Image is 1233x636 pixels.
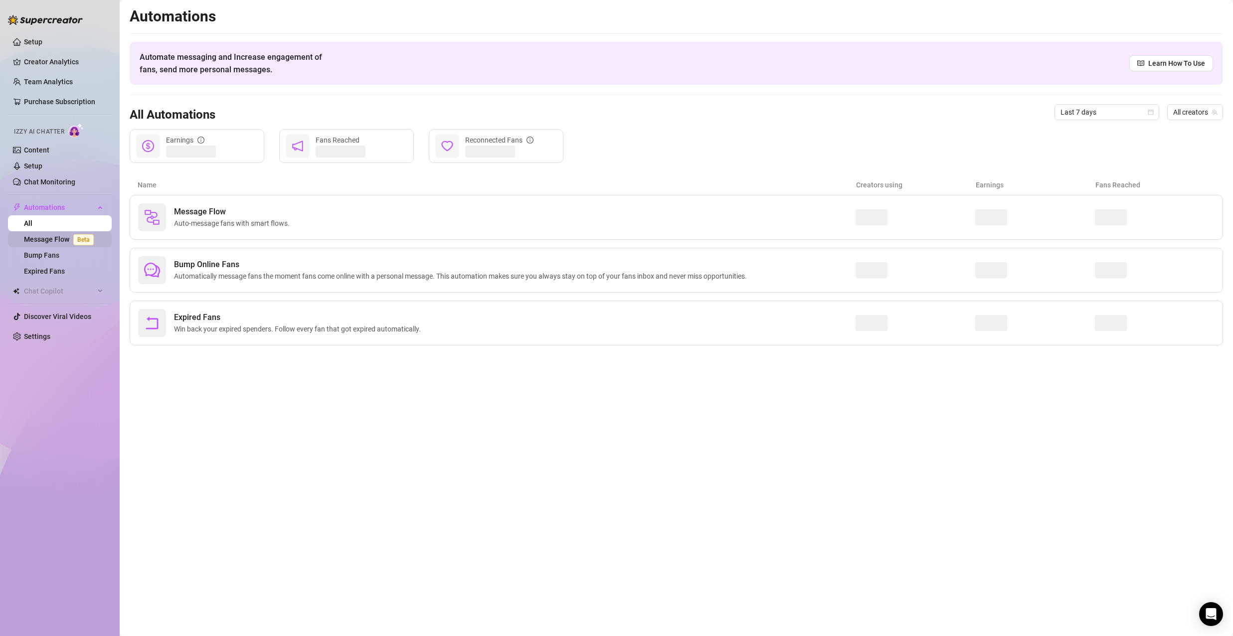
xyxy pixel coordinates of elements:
[24,251,59,259] a: Bump Fans
[144,315,160,331] span: rollback
[24,235,98,243] a: Message FlowBeta
[138,179,856,190] article: Name
[1137,60,1144,67] span: read
[24,219,32,227] a: All
[140,51,332,76] span: Automate messaging and Increase engagement of fans, send more personal messages.
[166,135,204,146] div: Earnings
[174,323,425,334] span: Win back your expired spenders. Follow every fan that got expired automatically.
[24,38,42,46] a: Setup
[1148,58,1205,69] span: Learn How To Use
[130,107,215,123] h3: All Automations
[527,137,533,144] span: info-circle
[441,140,453,152] span: heart
[13,203,21,211] span: thunderbolt
[24,98,95,106] a: Purchase Subscription
[24,267,65,275] a: Expired Fans
[316,136,359,144] span: Fans Reached
[174,259,751,271] span: Bump Online Fans
[24,313,91,320] a: Discover Viral Videos
[8,15,83,25] img: logo-BBDzfeDw.svg
[174,218,294,229] span: Auto-message fans with smart flows.
[24,332,50,340] a: Settings
[1173,105,1217,120] span: All creators
[142,140,154,152] span: dollar
[465,135,533,146] div: Reconnected Fans
[1148,109,1154,115] span: calendar
[130,7,1223,26] h2: Automations
[1129,55,1213,71] a: Learn How To Use
[68,123,84,138] img: AI Chatter
[24,146,49,154] a: Content
[1212,109,1218,115] span: team
[24,78,73,86] a: Team Analytics
[144,262,160,278] span: comment
[174,312,425,323] span: Expired Fans
[174,271,751,282] span: Automatically message fans the moment fans come online with a personal message. This automation m...
[14,127,64,137] span: Izzy AI Chatter
[1060,105,1153,120] span: Last 7 days
[174,206,294,218] span: Message Flow
[24,283,95,299] span: Chat Copilot
[24,178,75,186] a: Chat Monitoring
[976,179,1095,190] article: Earnings
[197,137,204,144] span: info-circle
[24,199,95,215] span: Automations
[73,234,94,245] span: Beta
[292,140,304,152] span: notification
[144,209,160,225] img: svg%3e
[24,162,42,170] a: Setup
[1095,179,1215,190] article: Fans Reached
[13,288,19,295] img: Chat Copilot
[24,54,104,70] a: Creator Analytics
[856,179,976,190] article: Creators using
[1199,602,1223,626] div: Open Intercom Messenger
